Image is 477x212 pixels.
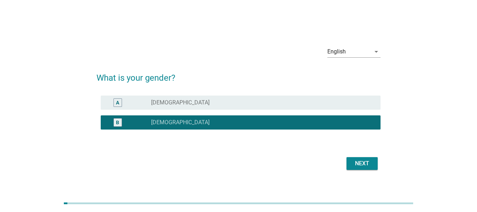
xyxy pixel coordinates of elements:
button: Next [346,157,378,170]
label: [DEMOGRAPHIC_DATA] [151,99,210,106]
label: [DEMOGRAPHIC_DATA] [151,119,210,126]
div: English [327,48,346,55]
div: Next [352,159,372,168]
h2: What is your gender? [96,64,381,84]
div: A [116,99,119,106]
i: arrow_drop_down [372,47,381,56]
div: B [116,119,119,126]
